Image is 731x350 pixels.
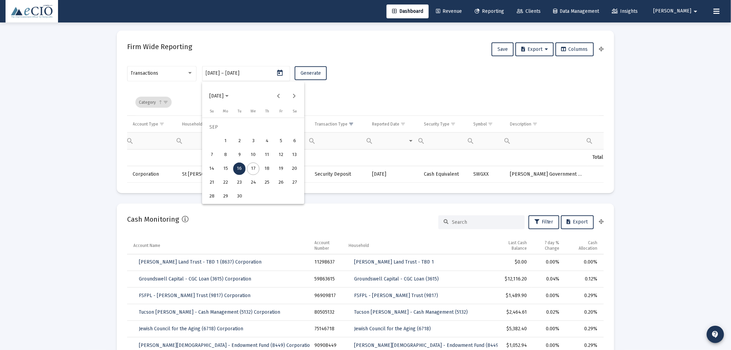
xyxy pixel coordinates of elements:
span: We [250,109,256,113]
button: Choose month and year [204,89,234,103]
button: 2025-09-19 [274,162,288,176]
button: 2025-09-21 [205,176,219,190]
div: 19 [275,163,287,175]
div: 13 [288,149,301,161]
span: Mo [223,109,228,113]
div: 8 [219,149,232,161]
button: 2025-09-12 [274,148,288,162]
button: 2025-09-18 [260,162,274,176]
button: 2025-09-02 [232,134,246,148]
span: [DATE] [209,93,224,99]
button: 2025-09-30 [232,190,246,203]
button: 2025-09-27 [288,176,302,190]
button: 2025-09-17 [246,162,260,176]
div: 15 [219,163,232,175]
div: 16 [233,163,246,175]
button: 2025-09-05 [274,134,288,148]
div: 14 [206,163,218,175]
div: 30 [233,190,246,203]
button: 2025-09-29 [219,190,232,203]
button: 2025-09-13 [288,148,302,162]
div: 4 [261,135,273,147]
div: 7 [206,149,218,161]
div: 20 [288,163,301,175]
span: Sa [293,109,297,113]
span: Fr [279,109,283,113]
div: 10 [247,149,259,161]
button: 2025-09-14 [205,162,219,176]
td: SEP [205,120,302,134]
span: Su [210,109,214,113]
button: 2025-09-20 [288,162,302,176]
button: 2025-09-23 [232,176,246,190]
div: 2 [233,135,246,147]
button: 2025-09-07 [205,148,219,162]
button: 2025-09-22 [219,176,232,190]
div: 22 [219,176,232,189]
button: 2025-09-11 [260,148,274,162]
button: 2025-09-09 [232,148,246,162]
div: 21 [206,176,218,189]
div: 5 [275,135,287,147]
div: 6 [288,135,301,147]
div: 18 [261,163,273,175]
div: 9 [233,149,246,161]
button: 2025-09-06 [288,134,302,148]
div: 12 [275,149,287,161]
div: 17 [247,163,259,175]
span: Th [265,109,269,113]
button: 2025-09-10 [246,148,260,162]
button: 2025-09-26 [274,176,288,190]
button: Previous month [272,89,285,103]
button: 2025-09-24 [246,176,260,190]
div: 29 [219,190,232,203]
div: 26 [275,176,287,189]
div: 3 [247,135,259,147]
button: Next month [287,89,301,103]
button: 2025-09-25 [260,176,274,190]
div: 24 [247,176,259,189]
div: 25 [261,176,273,189]
div: 28 [206,190,218,203]
button: 2025-09-15 [219,162,232,176]
div: 23 [233,176,246,189]
span: Tu [238,109,241,113]
div: 27 [288,176,301,189]
div: 11 [261,149,273,161]
button: 2025-09-16 [232,162,246,176]
button: 2025-09-08 [219,148,232,162]
div: 1 [219,135,232,147]
button: 2025-09-04 [260,134,274,148]
button: 2025-09-28 [205,190,219,203]
button: 2025-09-01 [219,134,232,148]
button: 2025-09-03 [246,134,260,148]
